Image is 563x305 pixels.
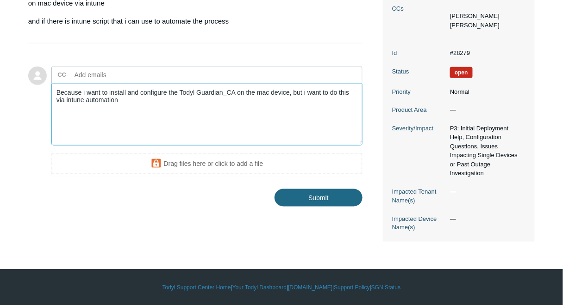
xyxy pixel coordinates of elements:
dt: Product Area [392,105,445,115]
textarea: Add your reply [51,84,363,146]
div: | | | | [28,284,535,292]
dt: Severity/Impact [392,124,445,133]
li: Chris Mendoza [450,12,500,21]
p: and if there is intune script that i can use to automate the process [28,16,353,27]
label: CC [57,68,66,82]
input: Add emails [71,68,170,82]
dd: #28279 [445,49,525,58]
dd: P3: Initial Deployment Help, Configuration Questions, Issues Impacting Single Devices or Past Out... [445,124,525,178]
a: Support Policy [334,284,370,292]
li: Cinder Santillan [450,21,500,30]
dd: — [445,187,525,196]
a: SGN Status [371,284,400,292]
dt: Id [392,49,445,58]
dt: CCs [392,4,445,13]
dd: — [445,105,525,115]
a: [DOMAIN_NAME] [288,284,332,292]
input: Submit [275,189,363,207]
span: We are working on a response for you [450,67,473,78]
dd: Normal [445,87,525,97]
dt: Impacted Tenant Name(s) [392,187,445,205]
dt: Impacted Device Name(s) [392,214,445,232]
dt: Status [392,67,445,76]
a: Your Todyl Dashboard [232,284,287,292]
dd: — [445,214,525,224]
dt: Priority [392,87,445,97]
a: Todyl Support Center Home [163,284,231,292]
